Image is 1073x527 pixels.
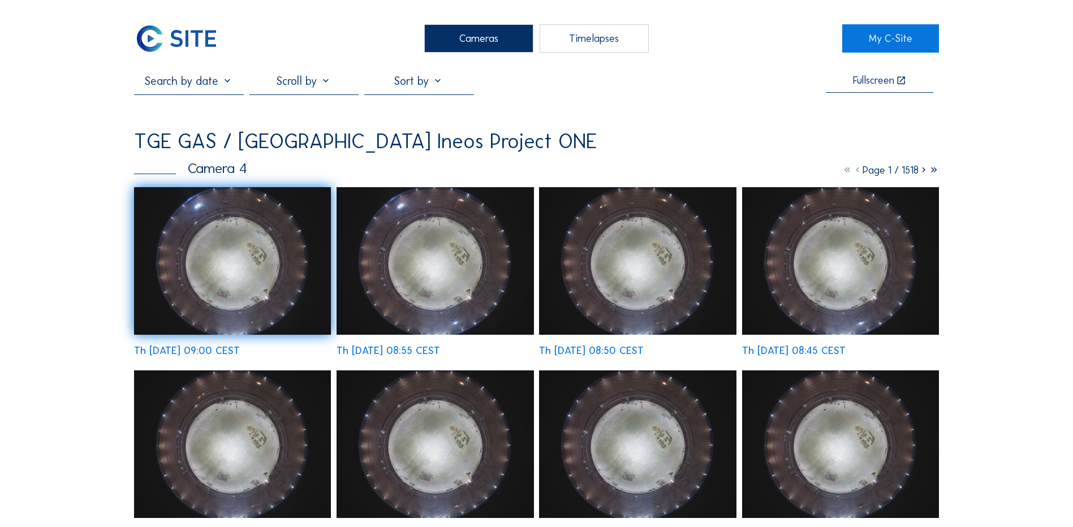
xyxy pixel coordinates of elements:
[853,75,894,86] div: Fullscreen
[134,24,218,53] img: C-SITE Logo
[134,74,243,88] input: Search by date 󰅀
[539,370,736,518] img: image_53262403
[134,24,231,53] a: C-SITE Logo
[539,345,644,356] div: Th [DATE] 08:50 CEST
[742,187,939,335] img: image_53262804
[134,370,331,518] img: image_53262642
[337,345,440,356] div: Th [DATE] 08:55 CEST
[134,345,240,356] div: Th [DATE] 09:00 CEST
[742,345,846,356] div: Th [DATE] 08:45 CEST
[742,370,939,518] img: image_53262251
[424,24,533,53] div: Cameras
[337,370,533,518] img: image_53262482
[842,24,939,53] a: My C-Site
[539,187,736,335] img: image_53262945
[863,164,919,176] span: Page 1 / 1518
[134,161,247,175] div: Camera 4
[134,187,331,335] img: image_53263165
[540,24,649,53] div: Timelapses
[134,131,597,152] div: TGE GAS / [GEOGRAPHIC_DATA] Ineos Project ONE
[337,187,533,335] img: image_53263024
